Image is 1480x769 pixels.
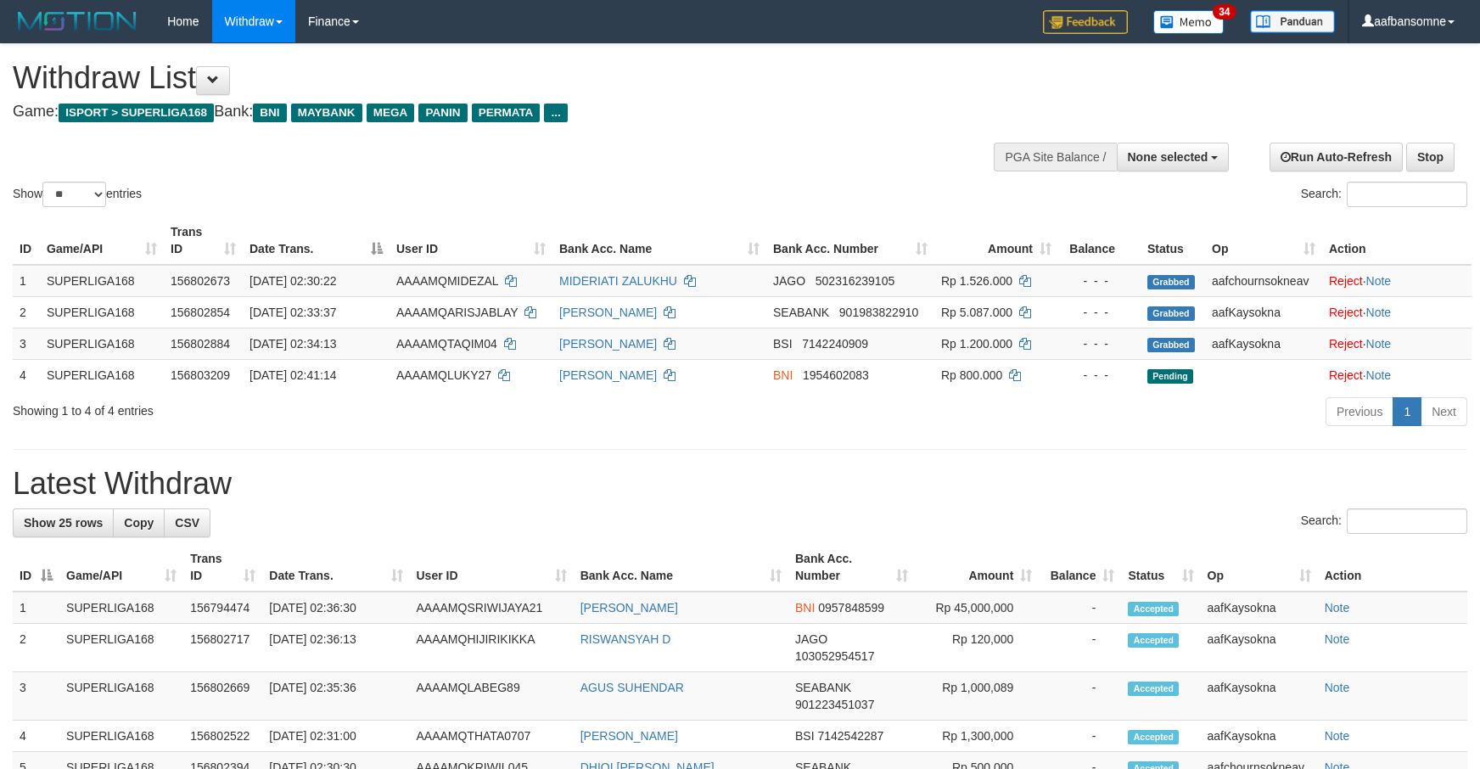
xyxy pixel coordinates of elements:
a: Next [1421,397,1467,426]
span: [DATE] 02:33:37 [249,306,336,319]
span: Copy 7142240909 to clipboard [802,337,868,351]
span: Accepted [1128,730,1179,744]
span: ... [544,104,567,122]
span: Rp 1.526.000 [941,274,1012,288]
td: AAAAMQHIJIRIKIKKA [410,624,574,672]
td: aafKaysokna [1205,328,1322,359]
td: - [1039,624,1121,672]
th: Amount: activate to sort column ascending [915,543,1039,592]
th: Op: activate to sort column ascending [1201,543,1318,592]
a: [PERSON_NAME] [559,337,657,351]
span: [DATE] 02:30:22 [249,274,336,288]
label: Search: [1301,508,1467,534]
span: AAAAMQTAQIM04 [396,337,497,351]
span: Grabbed [1147,306,1195,321]
input: Search: [1347,182,1467,207]
td: AAAAMQLABEG89 [410,672,574,721]
span: BSI [773,337,793,351]
td: 1 [13,265,40,297]
a: MIDERIATI ZALUKHU [559,274,677,288]
td: [DATE] 02:36:30 [262,592,409,624]
select: Showentries [42,182,106,207]
th: User ID: activate to sort column ascending [390,216,552,265]
td: · [1322,296,1472,328]
td: 156802717 [183,624,262,672]
td: 156794474 [183,592,262,624]
img: MOTION_logo.png [13,8,142,34]
td: aafKaysokna [1201,721,1318,752]
th: Action [1322,216,1472,265]
img: Button%20Memo.svg [1153,10,1225,34]
h1: Latest Withdraw [13,467,1467,501]
a: Note [1325,632,1350,646]
a: Reject [1329,274,1363,288]
td: 2 [13,624,59,672]
span: AAAAMQLUKY27 [396,368,491,382]
td: AAAAMQTHATA0707 [410,721,574,752]
td: - [1039,672,1121,721]
th: Trans ID: activate to sort column ascending [164,216,243,265]
span: Copy 502316239105 to clipboard [816,274,894,288]
a: 1 [1393,397,1421,426]
span: 156802884 [171,337,230,351]
input: Search: [1347,508,1467,534]
td: aafKaysokna [1205,296,1322,328]
th: Balance: activate to sort column ascending [1039,543,1121,592]
a: [PERSON_NAME] [580,729,678,743]
td: 2 [13,296,40,328]
a: [PERSON_NAME] [559,306,657,319]
td: SUPERLIGA168 [59,721,183,752]
td: - [1039,721,1121,752]
span: Show 25 rows [24,516,103,530]
td: 1 [13,592,59,624]
span: Rp 5.087.000 [941,306,1012,319]
span: [DATE] 02:41:14 [249,368,336,382]
td: aafKaysokna [1201,592,1318,624]
span: Copy 103052954517 to clipboard [795,649,874,663]
a: Note [1366,368,1392,382]
span: 156802673 [171,274,230,288]
span: 156802854 [171,306,230,319]
span: Copy 7142542287 to clipboard [817,729,883,743]
a: Reject [1329,306,1363,319]
span: 156803209 [171,368,230,382]
a: Note [1366,306,1392,319]
span: BSI [795,729,815,743]
td: 3 [13,328,40,359]
span: Accepted [1128,602,1179,616]
td: Rp 1,300,000 [915,721,1039,752]
span: ISPORT > SUPERLIGA168 [59,104,214,122]
th: Balance [1058,216,1141,265]
label: Show entries [13,182,142,207]
div: - - - [1065,272,1134,289]
th: Bank Acc. Number: activate to sort column ascending [766,216,934,265]
a: [PERSON_NAME] [559,368,657,382]
span: BNI [253,104,286,122]
a: Run Auto-Refresh [1270,143,1403,171]
td: 4 [13,721,59,752]
div: PGA Site Balance / [994,143,1116,171]
span: PANIN [418,104,467,122]
td: Rp 1,000,089 [915,672,1039,721]
a: Copy [113,508,165,537]
td: 156802522 [183,721,262,752]
img: Feedback.jpg [1043,10,1128,34]
td: aafKaysokna [1201,624,1318,672]
span: JAGO [795,632,827,646]
a: [PERSON_NAME] [580,601,678,615]
span: 34 [1213,4,1236,20]
th: User ID: activate to sort column ascending [410,543,574,592]
span: JAGO [773,274,805,288]
span: MAYBANK [291,104,362,122]
div: Showing 1 to 4 of 4 entries [13,396,604,419]
th: Op: activate to sort column ascending [1205,216,1322,265]
th: Status [1141,216,1205,265]
a: Note [1325,681,1350,694]
td: AAAAMQSRIWIJAYA21 [410,592,574,624]
td: SUPERLIGA168 [59,672,183,721]
th: Trans ID: activate to sort column ascending [183,543,262,592]
th: Game/API: activate to sort column ascending [59,543,183,592]
h4: Game: Bank: [13,104,970,121]
td: SUPERLIGA168 [59,624,183,672]
td: - [1039,592,1121,624]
